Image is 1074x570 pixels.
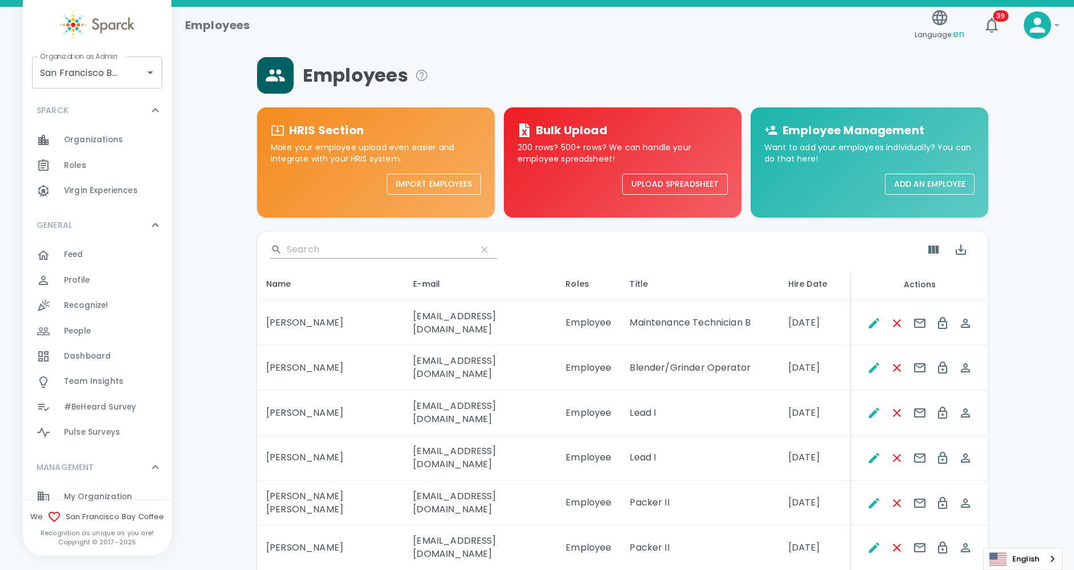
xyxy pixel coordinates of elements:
span: Pulse Surveys [64,427,120,438]
td: [EMAIL_ADDRESS][DOMAIN_NAME] [404,346,556,391]
a: Sparck logo [23,11,171,38]
a: Feed [23,242,171,267]
td: Packer II [620,481,779,526]
div: Name [266,277,395,291]
td: [PERSON_NAME] [257,391,404,436]
td: Employee [556,301,620,346]
button: Send E-mails [908,402,931,424]
button: Export [947,236,975,263]
button: Spoof This Employee [954,312,977,335]
span: Dashboard [64,351,111,362]
td: Blender/Grinder Operator [620,346,779,391]
button: Open [142,65,158,81]
button: Edit [863,447,885,469]
div: GENERAL [23,242,171,449]
h6: Bulk Upload [536,121,607,139]
td: [DATE] [779,481,851,526]
a: My Organization [23,484,171,509]
div: Roles [23,153,171,178]
div: #BeHeard Survey [23,395,171,420]
div: Language [983,548,1063,570]
div: Recognize! [23,293,171,318]
div: SPARCK [23,127,171,208]
td: Maintenance Technician B [620,301,779,346]
td: [EMAIL_ADDRESS][DOMAIN_NAME] [404,436,556,481]
button: Change Password [931,492,954,515]
button: Change Password [931,356,954,379]
h1: Employees [185,16,250,34]
button: Send E-mails [908,447,931,469]
button: Edit [863,312,885,335]
span: Organizations [64,134,123,146]
td: Lead I [620,391,779,436]
div: Organizations [23,127,171,152]
button: Edit [863,402,885,424]
p: Recognition as unique as you are! [23,528,171,537]
a: Virgin Experiences [23,178,171,203]
h6: Employee Management [783,121,924,139]
div: SPARCK [23,93,171,127]
a: People [23,319,171,344]
button: Remove Employee [885,402,908,424]
a: Profile [23,268,171,293]
p: Make your employee upload even easier and integrate with your HRIS system. [271,142,481,164]
td: [PERSON_NAME] [PERSON_NAME] [257,481,404,526]
td: Employee [556,391,620,436]
button: Remove Employee [885,536,908,559]
span: Roles [64,160,86,171]
span: #BeHeard Survey [64,402,136,413]
div: E-mail [413,277,547,291]
td: [DATE] [779,346,851,391]
td: Employee [556,346,620,391]
button: Spoof This Employee [954,402,977,424]
button: Show Columns [920,236,947,263]
button: Send E-mails [908,356,931,379]
button: Change Password [931,536,954,559]
button: Spoof This Employee [954,492,977,515]
div: Title [630,277,770,291]
h6: HRIS Section [289,121,364,139]
span: Feed [64,249,83,260]
button: Remove Employee [885,312,908,335]
span: Profile [64,275,90,286]
button: Add an Employee [885,174,975,195]
button: Change Password [931,312,954,335]
button: 39 [978,11,1005,39]
td: [EMAIL_ADDRESS][DOMAIN_NAME] [404,391,556,436]
p: SPARCK [37,105,69,116]
span: Recognize! [64,300,109,311]
a: English [984,548,1062,569]
button: Language:en [910,5,969,46]
button: Remove Employee [885,492,908,515]
button: Remove Employee [885,447,908,469]
img: Sparck logo [60,11,134,38]
td: [DATE] [779,301,851,346]
td: [EMAIL_ADDRESS][DOMAIN_NAME] [404,481,556,526]
a: Dashboard [23,344,171,369]
p: 200 rows? 500+ rows? We can handle your employee spreadsheet! [518,142,728,164]
p: Want to add your employees individually? You can do that here! [764,142,975,164]
td: [EMAIL_ADDRESS][DOMAIN_NAME] [404,301,556,346]
p: GENERAL [37,219,72,231]
label: Organization as Admin [40,51,117,61]
button: Spoof This Employee [954,447,977,469]
input: Search [287,240,467,259]
div: MANAGEMENT [23,450,171,484]
div: GENERAL [23,208,171,242]
button: Spoof This Employee [954,536,977,559]
td: Employee [556,436,620,481]
p: MANAGEMENT [37,461,94,473]
button: Send E-mails [908,536,931,559]
span: Virgin Experiences [64,185,138,196]
a: Team Insights [23,369,171,394]
span: Team Insights [64,376,123,387]
td: [DATE] [779,436,851,481]
span: People [64,326,91,337]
